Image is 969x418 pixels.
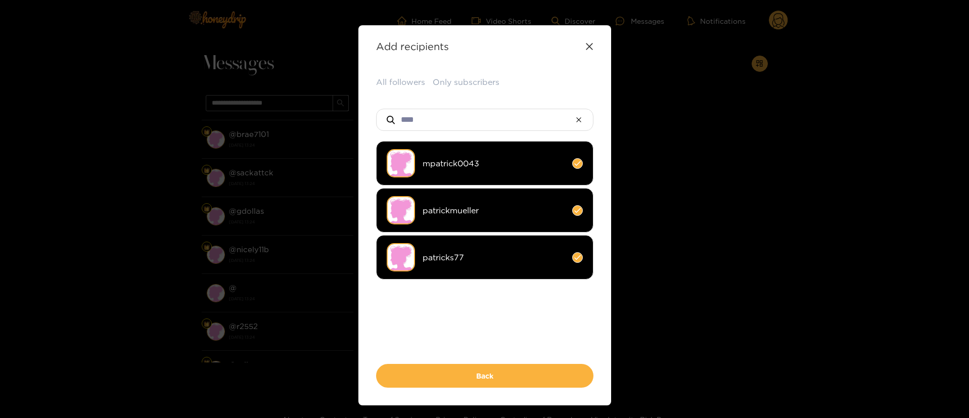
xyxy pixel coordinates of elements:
[387,196,415,224] img: no-avatar.png
[376,76,425,88] button: All followers
[423,158,565,169] span: mpatrick0043
[376,40,449,52] strong: Add recipients
[423,205,565,216] span: patrickmueller
[376,364,593,388] button: Back
[387,243,415,271] img: no-avatar.png
[387,149,415,177] img: no-avatar.png
[423,252,565,263] span: patricks77
[433,76,499,88] button: Only subscribers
